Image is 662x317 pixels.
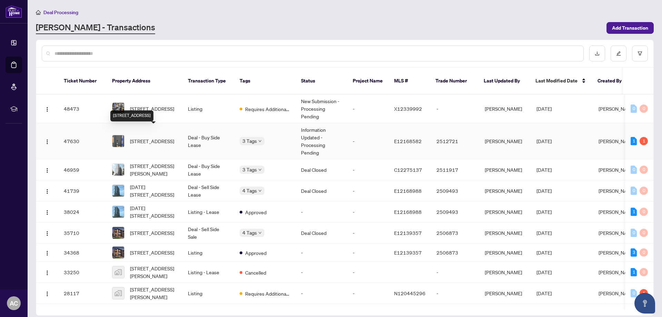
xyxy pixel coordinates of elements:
[42,185,53,196] button: Logo
[599,167,636,173] span: [PERSON_NAME]
[616,51,621,56] span: edit
[592,68,633,95] th: Created By
[295,68,347,95] th: Status
[394,188,422,194] span: E12168988
[258,189,262,192] span: down
[112,287,124,299] img: thumbnail-img
[347,262,389,283] td: -
[595,51,600,56] span: download
[632,46,648,61] button: filter
[347,68,389,95] th: Project Name
[182,222,234,244] td: Deal - Sell Side Sale
[394,290,425,296] span: N120445296
[599,106,636,112] span: [PERSON_NAME]
[631,166,637,174] div: 0
[112,103,124,115] img: thumbnail-img
[182,159,234,180] td: Deal - Buy Side Lease
[431,222,479,244] td: 2506873
[536,230,552,236] span: [DATE]
[44,291,50,297] img: Logo
[536,188,552,194] span: [DATE]
[640,248,648,257] div: 0
[130,286,177,301] span: [STREET_ADDRESS][PERSON_NAME]
[431,201,479,222] td: 2509493
[112,185,124,197] img: thumbnail-img
[389,68,430,95] th: MLS #
[130,105,174,112] span: [STREET_ADDRESS]
[130,162,177,177] span: [STREET_ADDRESS][PERSON_NAME]
[599,249,636,256] span: [PERSON_NAME]
[182,123,234,159] td: Deal - Buy Side Lease
[130,183,177,198] span: [DATE][STREET_ADDRESS]
[631,289,637,297] div: 0
[130,137,174,145] span: [STREET_ADDRESS]
[599,269,636,275] span: [PERSON_NAME]
[182,68,234,95] th: Transaction Type
[295,244,347,262] td: -
[640,105,648,113] div: 0
[58,180,107,201] td: 41739
[536,290,552,296] span: [DATE]
[631,187,637,195] div: 0
[110,110,153,121] div: [STREET_ADDRESS]
[295,123,347,159] td: Information Updated - Processing Pending
[640,229,648,237] div: 0
[245,105,290,113] span: Requires Additional Docs
[599,230,636,236] span: [PERSON_NAME]
[58,68,107,95] th: Ticket Number
[245,208,267,216] span: Approved
[36,10,41,15] span: home
[479,222,531,244] td: [PERSON_NAME]
[347,201,389,222] td: -
[295,95,347,123] td: New Submission - Processing Pending
[182,95,234,123] td: Listing
[431,283,479,304] td: -
[599,209,636,215] span: [PERSON_NAME]
[347,283,389,304] td: -
[36,22,155,34] a: [PERSON_NAME] - Transactions
[10,298,18,308] span: AC
[640,289,648,297] div: 1
[130,229,174,237] span: [STREET_ADDRESS]
[347,123,389,159] td: -
[112,206,124,218] img: thumbnail-img
[130,204,177,219] span: [DATE][STREET_ADDRESS]
[536,106,552,112] span: [DATE]
[347,159,389,180] td: -
[130,265,177,280] span: [STREET_ADDRESS][PERSON_NAME]
[536,138,552,144] span: [DATE]
[479,244,531,262] td: [PERSON_NAME]
[394,230,422,236] span: E12139357
[42,136,53,147] button: Logo
[638,51,642,56] span: filter
[394,209,422,215] span: E12168988
[44,189,50,194] img: Logo
[44,231,50,236] img: Logo
[112,247,124,258] img: thumbnail-img
[640,187,648,195] div: 0
[347,180,389,201] td: -
[107,68,182,95] th: Property Address
[535,77,578,85] span: Last Modified Date
[58,159,107,180] td: 46959
[42,227,53,238] button: Logo
[42,103,53,114] button: Logo
[242,229,257,237] span: 4 Tags
[631,105,637,113] div: 0
[182,180,234,201] td: Deal - Sell Side Lease
[258,231,262,235] span: down
[536,269,552,275] span: [DATE]
[479,201,531,222] td: [PERSON_NAME]
[295,262,347,283] td: -
[42,206,53,217] button: Logo
[430,68,478,95] th: Trade Number
[42,267,53,278] button: Logo
[479,283,531,304] td: [PERSON_NAME]
[44,250,50,256] img: Logo
[42,247,53,258] button: Logo
[245,290,290,297] span: Requires Additional Docs
[242,137,257,145] span: 3 Tags
[631,208,637,216] div: 1
[58,201,107,222] td: 38024
[431,244,479,262] td: 2506873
